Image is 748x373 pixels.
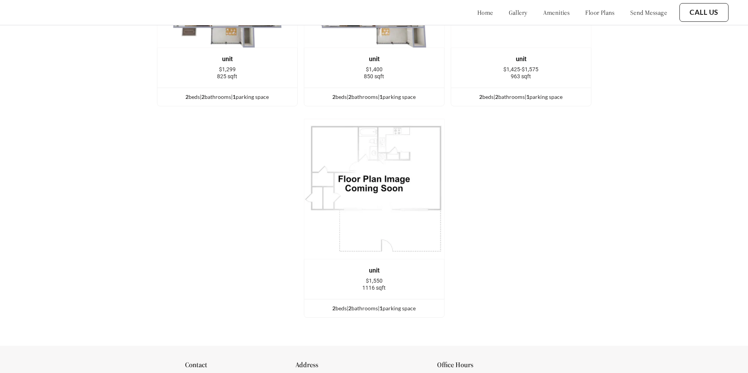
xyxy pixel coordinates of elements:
div: unit [316,267,432,274]
span: 2 [348,93,351,100]
span: $1,299 [219,66,236,72]
div: bed s | bathroom s | parking space [157,93,297,101]
span: 2 [332,93,335,100]
div: Office Hours [437,361,563,373]
a: Call Us [690,8,718,17]
span: $1,400 [366,66,383,72]
img: example [304,119,445,259]
div: Contact [185,361,280,373]
a: amenities [543,9,570,16]
span: 1 [526,93,529,100]
span: $1,550 [366,278,383,284]
span: 825 sqft [217,73,237,79]
div: bed s | bathroom s | parking space [304,304,444,313]
span: 1 [379,305,383,311]
span: 2 [348,305,351,311]
div: bed s | bathroom s | parking space [304,93,444,101]
a: home [477,9,493,16]
span: 2 [495,93,498,100]
span: 2 [185,93,189,100]
span: 1116 sqft [362,285,386,291]
span: 1 [233,93,236,100]
span: 963 sqft [511,73,531,79]
div: bed s | bathroom s | parking space [451,93,591,101]
a: gallery [509,9,527,16]
div: unit [463,56,579,63]
a: send message [630,9,667,16]
span: 2 [201,93,205,100]
div: unit [169,56,286,63]
span: $1,425-$1,575 [503,66,538,72]
span: 2 [332,305,335,311]
span: 1 [379,93,383,100]
a: floor plans [585,9,615,16]
div: Address [295,361,421,373]
span: 2 [479,93,482,100]
div: unit [316,56,432,63]
button: Call Us [679,3,729,22]
span: 850 sqft [364,73,384,79]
